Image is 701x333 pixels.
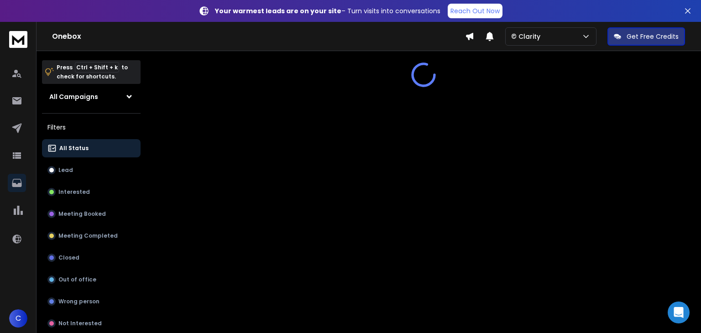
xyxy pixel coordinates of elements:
button: Wrong person [42,292,141,311]
button: All Campaigns [42,88,141,106]
p: Wrong person [58,298,99,305]
p: Press to check for shortcuts. [57,63,128,81]
p: Reach Out Now [450,6,500,16]
p: Meeting Booked [58,210,106,218]
a: Reach Out Now [448,4,502,18]
button: Get Free Credits [607,27,685,46]
button: Out of office [42,271,141,289]
button: All Status [42,139,141,157]
button: Lead [42,161,141,179]
p: Interested [58,188,90,196]
p: Out of office [58,276,96,283]
p: Not Interested [58,320,102,327]
h1: Onebox [52,31,465,42]
p: – Turn visits into conversations [215,6,440,16]
button: Interested [42,183,141,201]
p: All Status [59,145,89,152]
button: C [9,309,27,328]
button: Not Interested [42,314,141,333]
strong: Your warmest leads are on your site [215,6,341,16]
p: Closed [58,254,79,261]
p: © Clarity [511,32,544,41]
button: Meeting Completed [42,227,141,245]
p: Lead [58,166,73,174]
h1: All Campaigns [49,92,98,101]
button: Meeting Booked [42,205,141,223]
button: Closed [42,249,141,267]
span: Ctrl + Shift + k [75,62,119,73]
h3: Filters [42,121,141,134]
p: Meeting Completed [58,232,118,239]
p: Get Free Credits [627,32,679,41]
img: logo [9,31,27,48]
div: Open Intercom Messenger [668,302,690,323]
